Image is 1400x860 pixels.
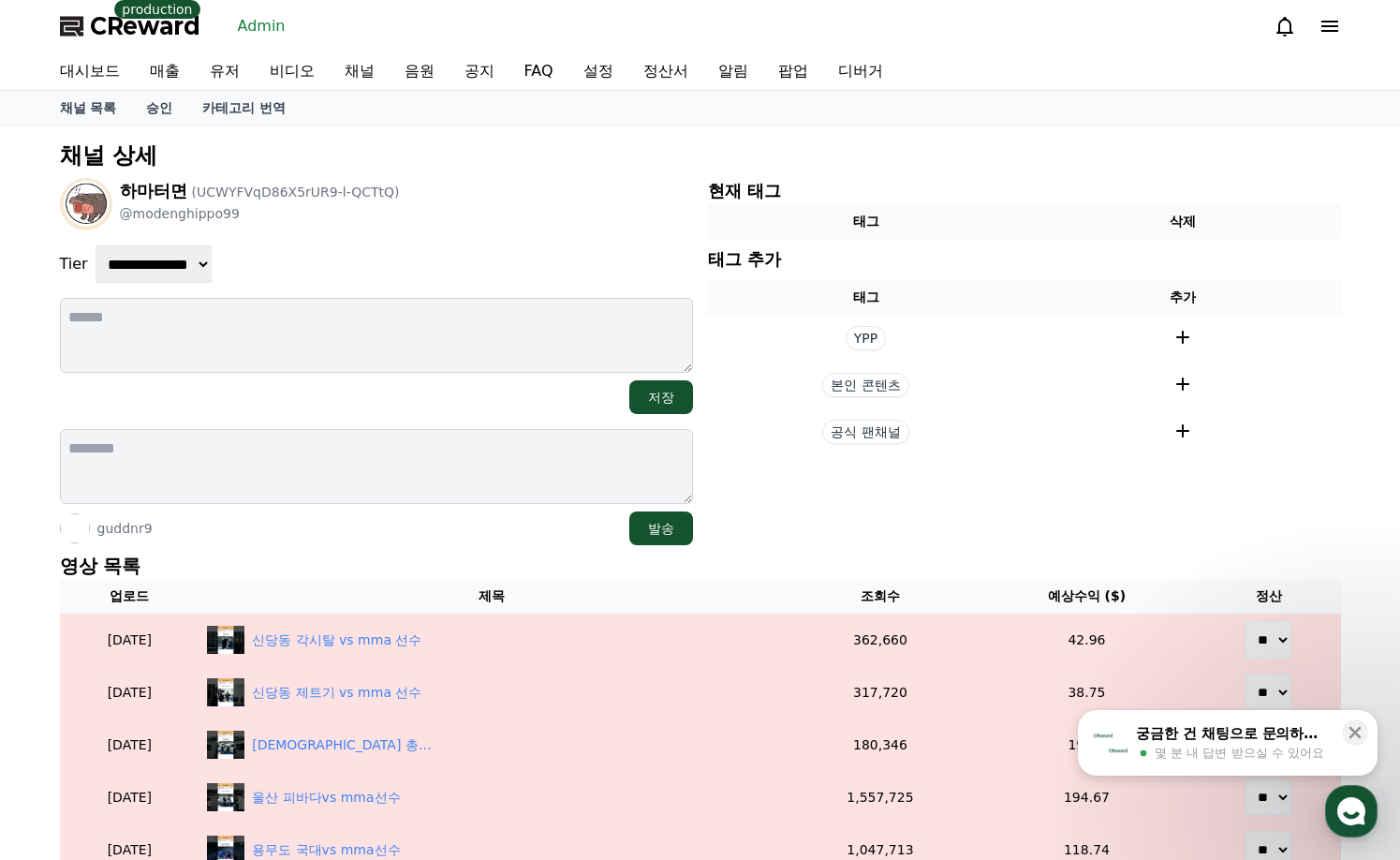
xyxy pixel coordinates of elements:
[60,771,200,823] td: [DATE]
[135,52,195,90] a: 매출
[131,91,187,125] a: 승인
[207,626,776,654] a: 신당동 각시탈 vs mma 선수 신당동 각시탈 vs mma 선수
[252,735,439,755] div: 교도소 총반장 프로 선수에게 도전하다
[568,52,628,90] a: 설정
[330,52,390,90] a: 채널
[708,280,1024,315] th: 태그
[846,326,886,350] span: YPP
[822,373,908,397] span: 본인 콘텐츠
[90,11,200,41] span: CReward
[60,178,112,230] img: 하마터면
[60,553,1341,579] p: 영상 목록
[60,253,88,275] p: Tier
[207,783,776,811] a: 울산 피바다vs mma선수 울산 피바다vs mma선수
[763,52,823,90] a: 팝업
[1197,579,1341,614] th: 정산
[784,614,977,666] td: 362,660
[708,246,781,273] p: 태그 추가
[977,666,1197,719] td: 38.75
[207,626,244,654] img: 신당동 각시탈 vs mma 선수
[784,719,977,771] td: 180,346
[199,579,784,614] th: 제목
[977,614,1197,666] td: 42.96
[60,666,200,719] td: [DATE]
[449,52,509,90] a: 공지
[207,731,244,759] img: 교도소 총반장 프로 선수에게 도전하다
[207,731,776,759] a: 교도소 총반장 프로 선수에게 도전하다 [DEMOGRAPHIC_DATA] 총반장 프로 선수에게 도전하다
[629,380,693,414] button: 저장
[390,52,449,90] a: 음원
[97,519,153,538] p: guddnr9
[823,52,898,90] a: 디버거
[822,420,908,444] span: 공식 팬채널
[60,11,200,41] a: CReward
[708,178,1341,204] p: 현재 태그
[60,513,90,543] img: guddnr9
[60,614,200,666] td: [DATE]
[703,52,763,90] a: 알림
[784,579,977,614] th: 조회수
[60,719,200,771] td: [DATE]
[629,512,693,545] button: 발송
[195,52,255,90] a: 유저
[784,771,977,823] td: 1,557,725
[60,141,1341,171] p: 채널 상세
[120,204,400,223] p: @modenghippo99
[252,840,400,860] div: 용무도 국대vs mma선수
[255,52,330,90] a: 비디오
[120,181,187,200] span: 하마터면
[1024,280,1341,315] th: 추가
[192,185,400,200] span: (UCWYFVqD86X5rUR9-l-QCTtQ)
[977,719,1197,771] td: 19.89
[252,630,421,650] div: 신당동 각시탈 vs mma 선수
[509,52,568,90] a: FAQ
[45,52,135,90] a: 대시보드
[708,204,1024,239] th: 태그
[1024,204,1341,239] th: 삭제
[207,678,244,706] img: 신당동 제트기 vs mma 선수
[252,683,421,703] div: 신당동 제트기 vs mma 선수
[187,91,301,125] a: 카테고리 번역
[977,579,1197,614] th: 예상수익 ($)
[207,783,244,811] img: 울산 피바다vs mma선수
[207,678,776,706] a: 신당동 제트기 vs mma 선수 신당동 제트기 vs mma 선수
[60,579,200,614] th: 업로드
[628,52,703,90] a: 정산서
[45,91,132,125] a: 채널 목록
[230,11,293,41] a: Admin
[252,788,400,808] div: 울산 피바다vs mma선수
[784,666,977,719] td: 317,720
[977,771,1197,823] td: 194.67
